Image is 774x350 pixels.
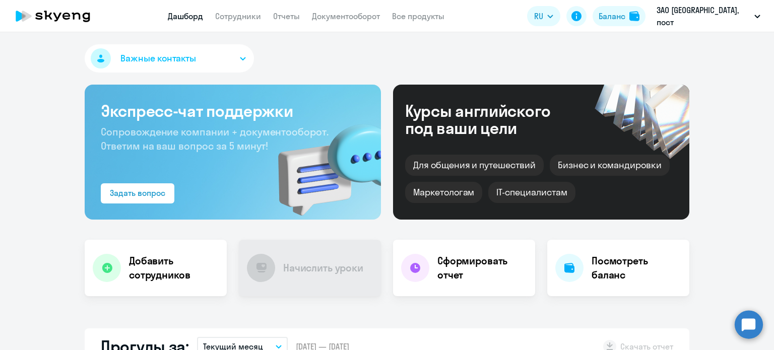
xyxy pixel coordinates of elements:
div: Задать вопрос [110,187,165,199]
a: Сотрудники [215,11,261,21]
h3: Экспресс-чат поддержки [101,101,365,121]
h4: Сформировать отчет [437,254,527,282]
img: bg-img [264,106,381,220]
div: IT-специалистам [488,182,575,203]
img: balance [629,11,639,21]
a: Дашборд [168,11,203,21]
button: ЗАО [GEOGRAPHIC_DATA], пост [652,4,765,28]
div: Курсы английского под ваши цели [405,102,577,136]
a: Документооборот [312,11,380,21]
span: Важные контакты [120,52,196,65]
h4: Добавить сотрудников [129,254,219,282]
a: Отчеты [273,11,300,21]
span: Сопровождение компании + документооборот. Ответим на ваш вопрос за 5 минут! [101,125,329,152]
h4: Посмотреть баланс [592,254,681,282]
a: Все продукты [392,11,444,21]
button: Задать вопрос [101,183,174,203]
button: RU [527,6,560,26]
h4: Начислить уроки [283,261,363,275]
p: ЗАО [GEOGRAPHIC_DATA], пост [657,4,750,28]
button: Балансbalance [593,6,646,26]
div: Для общения и путешествий [405,155,544,176]
div: Баланс [599,10,625,22]
button: Важные контакты [85,44,254,73]
div: Маркетологам [405,182,482,203]
span: RU [534,10,543,22]
div: Бизнес и командировки [550,155,670,176]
